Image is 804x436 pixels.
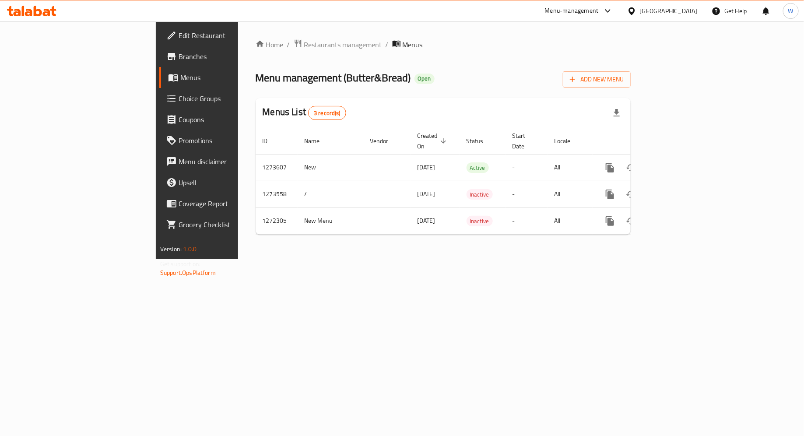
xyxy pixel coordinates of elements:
a: Coupons [159,109,290,130]
span: [DATE] [418,188,435,200]
span: Inactive [467,190,493,200]
span: Restaurants management [304,39,382,50]
span: 1.0.0 [183,243,197,255]
span: Menus [403,39,423,50]
span: Locale [555,136,582,146]
div: [GEOGRAPHIC_DATA] [640,6,698,16]
span: Coverage Report [179,198,283,209]
a: Promotions [159,130,290,151]
span: Start Date [513,130,537,151]
div: Open [414,74,435,84]
button: Add New Menu [563,71,631,88]
td: New Menu [298,207,363,234]
a: Branches [159,46,290,67]
span: Inactive [467,216,493,226]
button: Change Status [621,184,642,205]
span: Menu disclaimer [179,156,283,167]
span: Promotions [179,135,283,146]
td: All [548,181,593,207]
td: New [298,154,363,181]
button: Change Status [621,157,642,178]
a: Menu disclaimer [159,151,290,172]
td: - [506,207,548,234]
span: Name [305,136,331,146]
a: Upsell [159,172,290,193]
button: more [600,157,621,178]
li: / [386,39,389,50]
table: enhanced table [256,128,691,235]
span: Coupons [179,114,283,125]
a: Support.OpsPlatform [160,267,216,278]
button: Change Status [621,211,642,232]
td: - [506,181,548,207]
div: Active [467,162,489,173]
span: Active [467,163,489,173]
span: Created On [418,130,449,151]
span: Version: [160,243,182,255]
a: Choice Groups [159,88,290,109]
span: Menu management ( Butter&Bread ) [256,68,411,88]
span: Choice Groups [179,93,283,104]
th: Actions [593,128,691,155]
div: Total records count [308,106,346,120]
span: Get support on: [160,258,200,270]
span: Menus [180,72,283,83]
span: Open [414,75,435,82]
a: Restaurants management [294,39,382,50]
span: Branches [179,51,283,62]
button: more [600,184,621,205]
span: W [788,6,793,16]
a: Coverage Report [159,193,290,214]
div: Menu-management [545,6,599,16]
td: - [506,154,548,181]
button: more [600,211,621,232]
a: Grocery Checklist [159,214,290,235]
span: Vendor [370,136,400,146]
a: Edit Restaurant [159,25,290,46]
td: All [548,154,593,181]
span: [DATE] [418,162,435,173]
span: Edit Restaurant [179,30,283,41]
span: Add New Menu [570,74,624,85]
nav: breadcrumb [256,39,631,50]
td: / [298,181,363,207]
h2: Menus List [263,105,346,120]
span: 3 record(s) [309,109,346,117]
td: All [548,207,593,234]
div: Export file [606,102,627,123]
a: Menus [159,67,290,88]
span: Grocery Checklist [179,219,283,230]
div: Inactive [467,189,493,200]
span: [DATE] [418,215,435,226]
span: Status [467,136,495,146]
span: ID [263,136,279,146]
span: Upsell [179,177,283,188]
